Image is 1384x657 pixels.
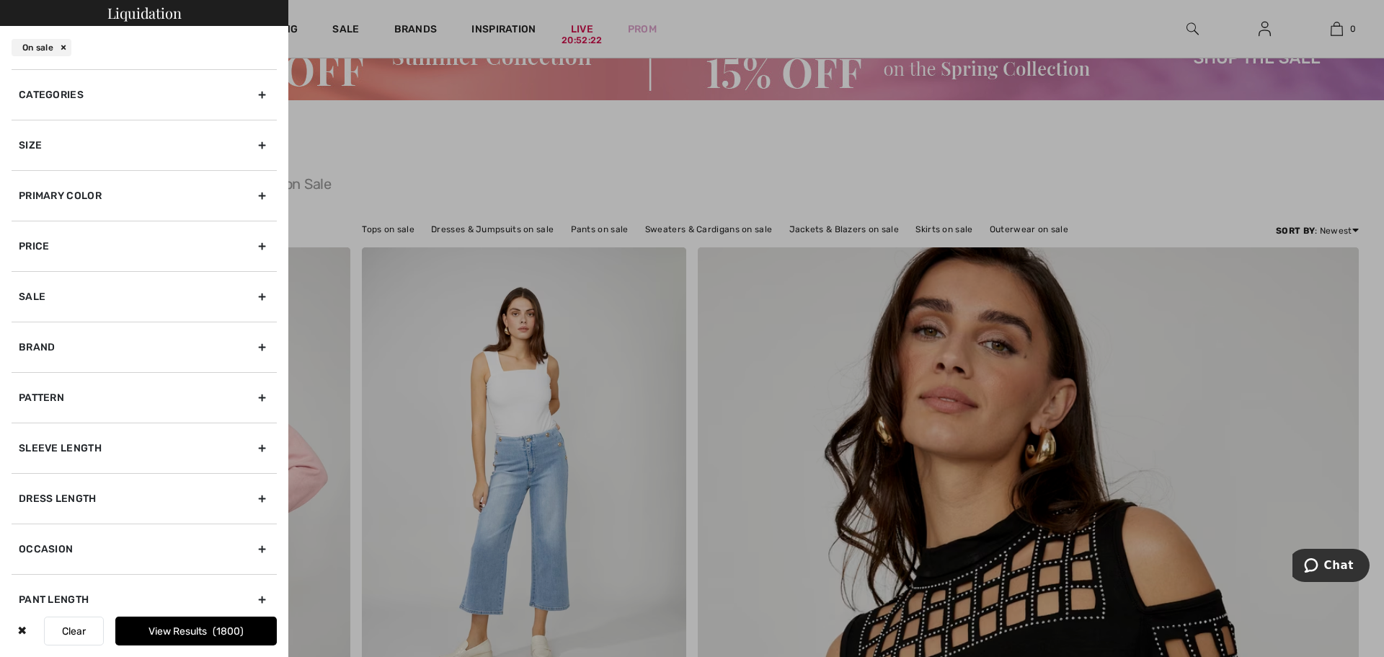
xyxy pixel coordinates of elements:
button: View Results1800 [115,617,277,645]
button: Clear [44,617,104,645]
span: 1800 [213,625,244,638]
div: Pant Length [12,574,277,625]
div: Sleeve length [12,423,277,473]
div: Primary Color [12,170,277,221]
div: Size [12,120,277,170]
iframe: Opens a widget where you can chat to one of our agents [1292,549,1370,585]
div: On sale [12,39,71,56]
div: Price [12,221,277,271]
div: Sale [12,271,277,322]
div: Occasion [12,524,277,574]
div: Pattern [12,372,277,423]
div: ✖ [12,617,32,645]
div: Categories [12,69,277,120]
div: Brand [12,322,277,372]
div: Dress Length [12,473,277,524]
